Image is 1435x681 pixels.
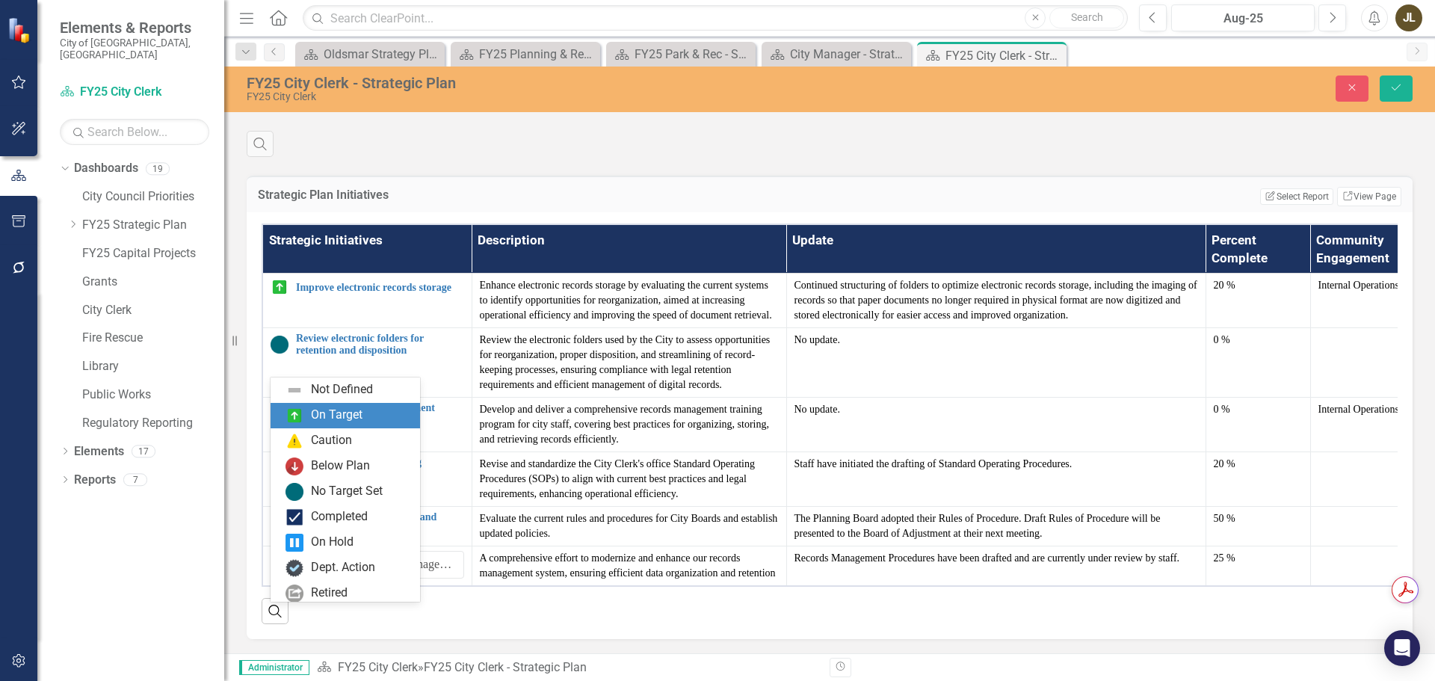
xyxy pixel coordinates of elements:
a: City Clerk [82,302,224,319]
p: No update. [794,333,1198,348]
p: A comprehensive effort to modernize and enhance our records management system, ensuring efficient... [480,551,779,581]
div: 17 [132,445,155,457]
a: Improve electronic records storage [296,282,464,293]
p: No update. [794,402,1198,417]
a: Public Works [82,386,224,404]
p: Records Management Procedures have been drafted and are currently under review by staff. [794,551,1198,566]
img: Caution [286,432,303,450]
div: FY25 Park & Rec - Strategic Plan [635,45,752,64]
div: Caution [311,432,352,449]
a: Reports [74,472,116,489]
p: Enhance electronic records storage by evaluating the current systems to identify opportunities fo... [480,278,779,323]
p: Continued structuring of folders to optimize electronic records storage, including the imaging of... [794,278,1198,323]
a: FY25 Park & Rec - Strategic Plan [610,45,752,64]
a: City Manager - Strategic Plan [765,45,907,64]
a: City Council Priorities [82,188,224,206]
div: FY25 City Clerk - Strategic Plan [247,75,901,91]
p: Staff have initiated the drafting of Standard Operating Procedures. [794,457,1198,472]
div: 20 % [1214,457,1303,472]
a: FY25 Strategic Plan [82,217,224,234]
div: FY25 City Clerk - Strategic Plan [945,46,1063,65]
p: The Planning Board adopted their Rules of Procedure. Draft Rules of Procedure will be presented t... [794,511,1198,541]
a: Dashboards [74,160,138,177]
input: Search Below... [60,119,209,145]
img: No Target Set [286,483,303,501]
p: Review the electronic folders used by the City to assess opportunities for reorganization, proper... [480,333,779,392]
img: On Target [286,407,303,425]
a: Regulatory Reporting [82,415,224,432]
div: Dept. Action [311,559,375,576]
div: Completed [311,508,368,526]
img: No Target Set [271,336,288,354]
button: Search [1049,7,1124,28]
span: Elements & Reports [60,19,209,37]
img: Not Defined [286,381,303,399]
a: FY25 Capital Projects [82,245,224,262]
a: FY25 City Clerk [338,660,418,674]
button: Aug-25 [1171,4,1315,31]
small: City of [GEOGRAPHIC_DATA], [GEOGRAPHIC_DATA] [60,37,209,61]
a: Fire Rescue [82,330,224,347]
div: 0 % [1214,402,1303,417]
img: ClearPoint Strategy [6,16,34,44]
img: Retired [286,585,303,603]
div: On Target [311,407,362,424]
span: Internal Operations [1318,280,1399,291]
div: 25 % [1214,551,1303,566]
input: Search ClearPoint... [303,5,1128,31]
a: Review electronic folders for retention and disposition [296,333,464,356]
div: On Hold [311,534,354,551]
img: Below Plan [286,457,303,475]
div: 50 % [1214,511,1303,526]
a: View Page [1337,187,1401,206]
a: Grants [82,274,224,291]
div: No Target Set [311,483,383,500]
img: On Target [271,278,288,296]
h3: Strategic Plan Initiatives [258,188,808,202]
div: 19 [146,162,170,175]
a: FY25 City Clerk [60,84,209,101]
img: On Hold [286,534,303,552]
div: FY25 City Clerk [247,91,901,102]
span: Search [1071,11,1103,23]
a: Oldsmar Strategy Plan [299,45,441,64]
p: Revise and standardize the City Clerk's office Standard Operating Procedures (SOPs) to align with... [480,457,779,502]
div: Oldsmar Strategy Plan [324,45,441,64]
p: Develop and deliver a comprehensive records management training program for city staff, covering ... [480,402,779,447]
div: FY25 Planning & Redevelopment - Strategic Plan [479,45,596,64]
div: 7 [123,473,147,486]
img: Dept. Action [286,559,303,577]
a: Elements [74,443,124,460]
div: » [317,659,818,677]
div: Open Intercom Messenger [1384,630,1420,666]
a: Library [82,358,224,375]
button: JL [1395,4,1422,31]
div: 20 % [1214,278,1303,293]
div: Aug-25 [1176,10,1309,28]
div: FY25 City Clerk - Strategic Plan [424,660,587,674]
div: Retired [311,585,348,602]
div: Not Defined [311,381,373,398]
div: Below Plan [311,457,370,475]
span: Administrator [239,660,309,675]
p: Evaluate the current rules and procedures for City Boards and establish updated policies. [480,511,779,541]
a: FY25 Planning & Redevelopment - Strategic Plan [454,45,596,64]
img: Completed [286,508,303,526]
span: Internal Operations [1318,404,1399,415]
div: 0 % [1214,333,1303,348]
div: City Manager - Strategic Plan [790,45,907,64]
button: Select Report [1260,188,1333,205]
